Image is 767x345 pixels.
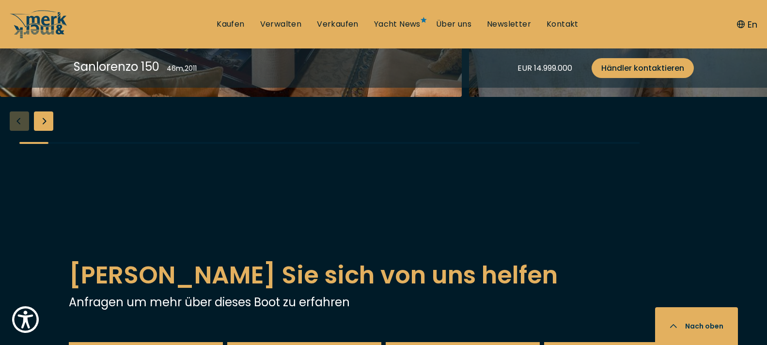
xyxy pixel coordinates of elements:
a: Yacht News [374,19,421,30]
div: Next slide [34,111,53,131]
a: Händler kontaktieren [592,58,694,78]
a: Verwalten [260,19,302,30]
div: Sanlorenzo 150 [74,58,159,75]
button: Show Accessibility Preferences [10,304,41,335]
div: EUR 14.999.000 [517,62,572,74]
a: Über uns [436,19,471,30]
a: Kaufen [217,19,244,30]
a: Verkaufen [317,19,359,30]
span: Händler kontaktieren [601,62,684,74]
div: 46 m , 2011 [167,63,197,74]
button: En [737,18,757,31]
p: Anfragen um mehr über dieses Boot zu erfahren [69,294,699,311]
h2: [PERSON_NAME] Sie sich von uns helfen [69,257,699,294]
a: Newsletter [487,19,531,30]
a: Kontakt [547,19,579,30]
button: Nach oben [655,307,738,345]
